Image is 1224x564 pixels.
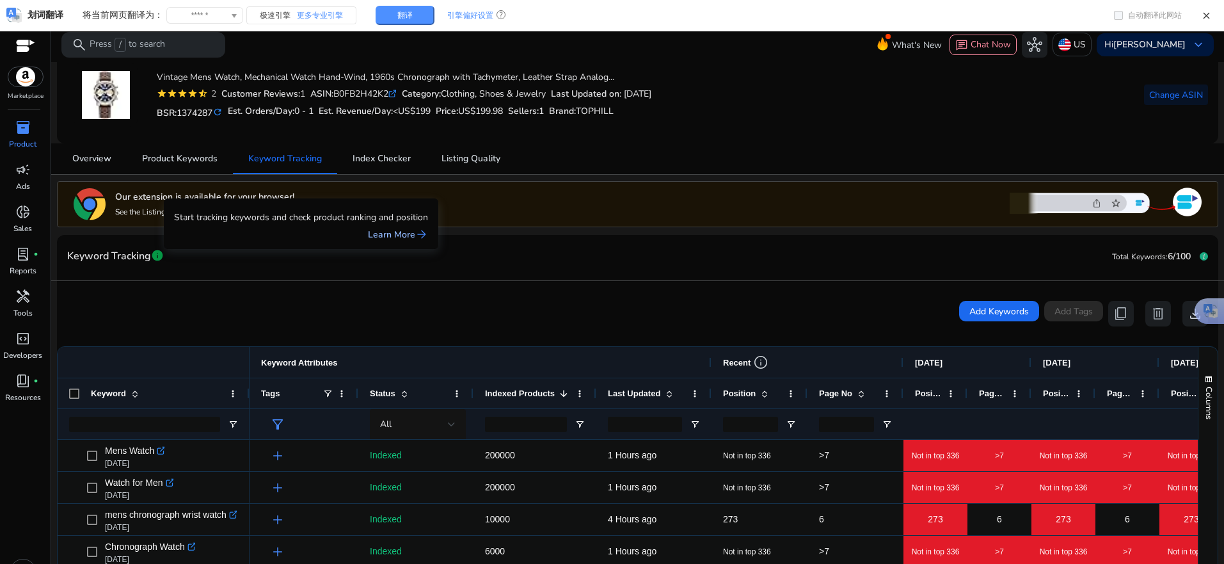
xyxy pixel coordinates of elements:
span: Keyword [91,389,126,398]
p: Developers [3,350,42,361]
button: download [1182,301,1208,326]
mat-icon: star [187,88,198,99]
span: Not in top 336 [912,451,960,461]
span: All [380,418,392,430]
p: Press to search [90,38,165,52]
span: download [1188,306,1203,321]
img: 415ehE2sf8L._AC_US40_.jpg [82,71,130,119]
span: Position [1043,389,1070,398]
span: Product Keywords [142,154,218,163]
span: Watch for Men [105,474,163,492]
span: Indexed [370,450,402,460]
span: >7 [1123,483,1132,493]
span: 273 [723,514,738,524]
span: 6000 [485,546,505,556]
mat-icon: star [177,88,187,99]
span: Keyword Tracking [248,154,322,163]
input: Last Updated Filter Input [608,417,682,432]
p: [DATE] [105,522,237,533]
span: [DATE] [915,358,942,367]
span: book_4 [15,373,31,389]
span: Listing Quality [441,154,500,163]
span: 1 Hours ago [608,450,656,460]
h5: : [549,106,614,117]
h5: Our extension is available for your browser! [115,191,301,203]
button: Open Filter Menu [690,419,700,430]
span: 273 [928,506,942,533]
span: 6 [1125,506,1130,533]
span: TOPHILL [576,105,614,117]
span: >7 [995,547,1004,557]
span: Chat Now [971,38,1011,51]
span: inventory_2 [15,120,31,135]
span: Chronograph Watch [105,538,185,556]
span: 273 [1056,506,1070,533]
span: 10000 [485,514,510,524]
span: Not in top 336 [723,451,771,460]
span: Not in top 336 [912,547,960,557]
span: Add Keywords [969,305,1029,318]
input: Indexed Products Filter Input [485,417,567,432]
span: Last Updated [608,389,660,398]
span: 6 [997,506,1002,533]
span: Overview [72,154,111,163]
img: amazon.svg [8,67,43,86]
button: Open Filter Menu [228,419,238,430]
mat-icon: star [157,88,167,99]
span: >7 [1123,547,1132,557]
span: >7 [995,451,1004,461]
span: info [753,355,768,370]
span: add [270,480,285,496]
img: us.svg [1058,38,1071,51]
span: Keyword Attributes [261,358,337,367]
span: [DATE] [1043,358,1070,367]
button: Open Filter Menu [575,419,585,430]
span: Not in top 336 [723,547,771,556]
input: Keyword Filter Input [69,417,220,432]
span: 6 [819,514,824,524]
span: handyman [15,289,31,304]
span: Not in top 336 [1040,451,1088,461]
mat-icon: refresh [212,106,223,118]
span: Position [1171,389,1198,398]
span: Indexed [370,546,402,556]
span: chat [955,39,968,52]
span: campaign [15,162,31,177]
input: Page No Filter Input [819,417,874,432]
span: Indexed [370,514,402,524]
p: US [1074,33,1086,56]
div: 1 [221,87,305,101]
span: filter_alt [270,417,285,432]
span: Brand [549,105,574,117]
span: Indexed [370,482,402,492]
p: Resources [5,392,41,403]
span: code_blocks [15,331,31,346]
span: Total Keywords: [1112,252,1168,262]
span: Keyword Tracking [67,245,151,268]
span: 200000 [485,482,515,492]
p: [DATE] [105,490,173,501]
span: 1 Hours ago [608,482,656,492]
span: / [115,38,126,52]
p: [DATE] [105,458,164,469]
span: Position [915,389,942,398]
div: Clothing, Shoes & Jewelry [402,87,546,101]
b: ASIN: [310,88,333,100]
p: Reports [10,265,36,277]
span: US$199.98 [458,105,503,117]
span: [DATE] [1171,358,1198,367]
span: Status [370,389,395,398]
span: Not in top 336 [723,483,771,492]
span: Indexed Products [485,389,555,398]
span: add [270,544,285,560]
span: Page No [979,389,1006,398]
p: Marketplace [8,92,44,101]
span: lab_profile [15,246,31,262]
h5: Est. Orders/Day: [228,106,314,117]
span: 1 [539,105,544,117]
b: Customer Reviews: [221,88,300,100]
button: Open Filter Menu [786,419,796,430]
span: donut_small [15,204,31,220]
span: 200000 [485,450,515,460]
span: fiber_manual_record [33,378,38,383]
